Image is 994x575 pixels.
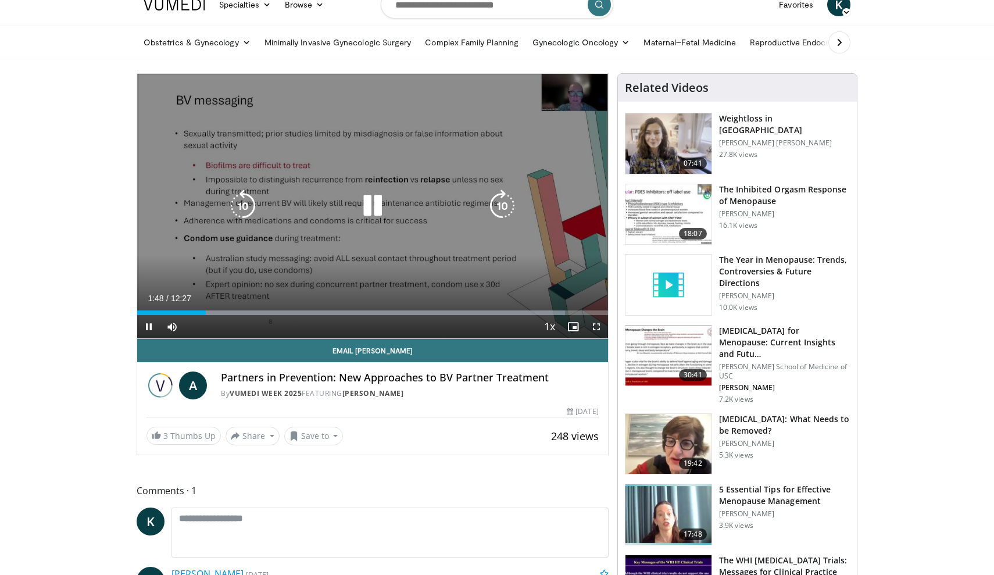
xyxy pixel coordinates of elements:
span: 18:07 [679,228,707,240]
div: Progress Bar [137,310,608,315]
a: Obstetrics & Gynecology [137,31,258,54]
a: Email [PERSON_NAME] [137,339,608,362]
span: 248 views [551,429,599,443]
h3: Weightloss in [GEOGRAPHIC_DATA] [719,113,850,136]
h3: [MEDICAL_DATA] for Menopause: Current Insights and Futu… [719,325,850,360]
video-js: Video Player [137,74,608,339]
button: Enable picture-in-picture mode [562,315,585,338]
img: 283c0f17-5e2d-42ba-a87c-168d447cdba4.150x105_q85_crop-smart_upscale.jpg [625,184,711,245]
p: [PERSON_NAME] [PERSON_NAME] [719,138,850,148]
a: 17:48 5 Essential Tips for Effective Menopause Management [PERSON_NAME] 3.9K views [625,484,850,545]
a: 3 Thumbs Up [146,427,221,445]
p: 16.1K views [719,221,757,230]
button: Save to [284,427,344,445]
img: video_placeholder_short.svg [625,255,711,315]
img: 47271b8a-94f4-49c8-b914-2a3d3af03a9e.150x105_q85_crop-smart_upscale.jpg [625,326,711,386]
a: 07:41 Weightloss in [GEOGRAPHIC_DATA] [PERSON_NAME] [PERSON_NAME] 27.8K views [625,113,850,174]
p: [PERSON_NAME] [719,509,850,519]
h3: The Year in Menopause: Trends, Controversies & Future Directions [719,254,850,289]
button: Pause [137,315,160,338]
p: [PERSON_NAME] [719,383,850,392]
button: Playback Rate [538,315,562,338]
a: Reproductive Endocrinology & [MEDICAL_DATA] [743,31,938,54]
h4: Related Videos [625,81,709,95]
a: 18:07 The Inhibited Orgasm Response of Menopause [PERSON_NAME] 16.1K views [625,184,850,245]
p: 5.3K views [719,451,753,460]
a: A [179,372,207,399]
span: 17:48 [679,528,707,540]
h3: [MEDICAL_DATA]: What Needs to be Removed? [719,413,850,437]
img: 4d0a4bbe-a17a-46ab-a4ad-f5554927e0d3.150x105_q85_crop-smart_upscale.jpg [625,414,711,474]
a: Minimally Invasive Gynecologic Surgery [258,31,419,54]
button: Fullscreen [585,315,608,338]
div: [DATE] [567,406,598,417]
a: Vumedi Week 2025 [230,388,302,398]
button: Share [226,427,280,445]
span: Comments 1 [137,483,609,498]
p: 10.0K views [719,303,757,312]
span: 19:42 [679,458,707,469]
p: 7.2K views [719,395,753,404]
img: 6839e091-2cdb-4894-b49b-01b874b873c4.150x105_q85_crop-smart_upscale.jpg [625,484,711,545]
a: [PERSON_NAME] [342,388,404,398]
p: [PERSON_NAME] [719,209,850,219]
img: Vumedi Week 2025 [146,372,174,399]
span: 30:41 [679,369,707,381]
span: 12:27 [171,294,191,303]
a: 19:42 [MEDICAL_DATA]: What Needs to be Removed? [PERSON_NAME] 5.3K views [625,413,850,475]
button: Mute [160,315,184,338]
a: 30:41 [MEDICAL_DATA] for Menopause: Current Insights and Futu… [PERSON_NAME] School of Medicine o... [625,325,850,404]
h3: 5 Essential Tips for Effective Menopause Management [719,484,850,507]
span: / [166,294,169,303]
span: 1:48 [148,294,163,303]
a: The Year in Menopause: Trends, Controversies & Future Directions [PERSON_NAME] 10.0K views [625,254,850,316]
a: Gynecologic Oncology [525,31,637,54]
a: Complex Family Planning [418,31,525,54]
h3: The Inhibited Orgasm Response of Menopause [719,184,850,207]
span: 07:41 [679,158,707,169]
div: By FEATURING [221,388,599,399]
a: K [137,508,165,535]
span: 3 [163,430,168,441]
p: [PERSON_NAME] School of Medicine of USC [719,362,850,381]
p: 27.8K views [719,150,757,159]
p: [PERSON_NAME] [719,291,850,301]
a: Maternal–Fetal Medicine [637,31,743,54]
h4: Partners in Prevention: New Approaches to BV Partner Treatment [221,372,599,384]
p: [PERSON_NAME] [719,439,850,448]
p: 3.9K views [719,521,753,530]
img: 9983fed1-7565-45be-8934-aef1103ce6e2.150x105_q85_crop-smart_upscale.jpg [625,113,711,174]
